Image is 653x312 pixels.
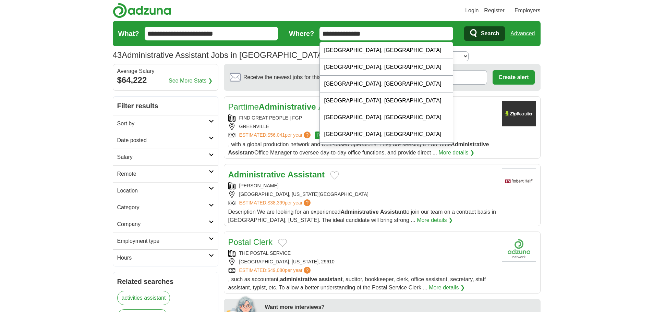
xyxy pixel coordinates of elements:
[113,165,218,182] a: Remote
[117,74,214,86] div: $64,222
[280,276,317,282] strong: administrative
[304,199,311,206] span: ?
[113,132,218,149] a: Date posted
[113,50,415,60] h1: Administrative Assistant Jobs in [GEOGRAPHIC_DATA], [GEOGRAPHIC_DATA]
[113,182,218,199] a: Location
[502,101,536,126] img: Company logo
[319,276,342,282] strong: assistant
[318,102,355,111] strong: Assistant
[320,143,453,160] div: [GEOGRAPHIC_DATA], [GEOGRAPHIC_DATA]
[502,236,536,262] img: Company logo
[228,276,486,290] span: , such as accountant, , auditor, bookkeeper, clerk, office assistant, secretary, staff assistant,...
[429,284,465,292] a: More details ❯
[267,132,285,138] span: $56,041
[117,170,209,178] h2: Remote
[113,115,218,132] a: Sort by
[288,170,325,179] strong: Assistant
[117,120,209,128] h2: Sort by
[228,141,489,155] span: , with a global production network and U.S.-based operations. They are seeking a Part Time /Offic...
[289,28,314,39] label: Where?
[417,216,453,224] a: More details ❯
[113,216,218,233] a: Company
[320,109,453,126] div: [GEOGRAPHIC_DATA], [GEOGRAPHIC_DATA]
[113,199,218,216] a: Category
[484,7,505,15] a: Register
[228,209,496,223] span: Description We are looking for an experienced to join our team on a contract basis in [GEOGRAPHIC...
[117,203,209,212] h2: Category
[481,27,499,40] span: Search
[117,187,209,195] h2: Location
[228,170,286,179] strong: Administrative
[438,149,474,157] a: More details ❯
[304,132,311,138] span: ?
[493,70,534,85] button: Create alert
[228,237,273,247] a: Postal Clerk
[113,49,122,61] span: 43
[113,233,218,249] a: Employment type
[239,132,312,139] a: ESTIMATED:$56,041per year?
[278,239,287,247] button: Add to favorite jobs
[228,170,325,179] a: Administrative Assistant
[117,68,214,74] div: Average Salary
[320,92,453,109] div: [GEOGRAPHIC_DATA], [GEOGRAPHIC_DATA]
[113,149,218,165] a: Salary
[113,249,218,266] a: Hours
[315,132,342,139] span: TOP MATCH
[117,254,209,262] h2: Hours
[340,209,378,215] strong: Administrative
[464,26,505,41] button: Search
[239,183,279,188] a: [PERSON_NAME]
[239,199,312,207] a: ESTIMATED:$38,399per year?
[510,27,535,40] a: Advanced
[117,136,209,145] h2: Date posted
[117,237,209,245] h2: Employment type
[320,126,453,143] div: [GEOGRAPHIC_DATA], [GEOGRAPHIC_DATA]
[267,267,285,273] span: $49,080
[451,141,489,147] strong: Administrative
[239,267,312,274] a: ESTIMATED:$49,080per year?
[259,102,316,111] strong: Administrative
[228,102,355,111] a: ParttimeAdministrative Assistant
[118,28,139,39] label: What?
[267,200,285,205] span: $38,399
[330,171,339,179] button: Add to favorite jobs
[320,76,453,92] div: [GEOGRAPHIC_DATA], [GEOGRAPHIC_DATA]
[502,169,536,194] img: Robert Half logo
[113,3,171,18] img: Adzuna logo
[228,250,496,257] div: THE POSTAL SERVICE
[380,209,405,215] strong: Assistant
[228,123,496,130] div: GREENVILLE
[228,114,496,122] div: FIND GREAT PEOPLE | FGP
[265,303,536,311] div: Want more interviews?
[304,267,311,274] span: ?
[515,7,541,15] a: Employers
[117,276,214,287] h2: Related searches
[117,153,209,161] h2: Salary
[320,42,453,59] div: [GEOGRAPHIC_DATA], [GEOGRAPHIC_DATA]
[117,291,170,305] a: activities assistant
[228,258,496,265] div: [GEOGRAPHIC_DATA], [US_STATE], 29610
[465,7,479,15] a: Login
[243,73,361,82] span: Receive the newest jobs for this search :
[228,191,496,198] div: [GEOGRAPHIC_DATA], [US_STATE][GEOGRAPHIC_DATA]
[320,59,453,76] div: [GEOGRAPHIC_DATA], [GEOGRAPHIC_DATA]
[117,220,209,228] h2: Company
[228,150,253,155] strong: Assistant
[169,77,213,85] a: See More Stats ❯
[113,97,218,115] h2: Filter results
